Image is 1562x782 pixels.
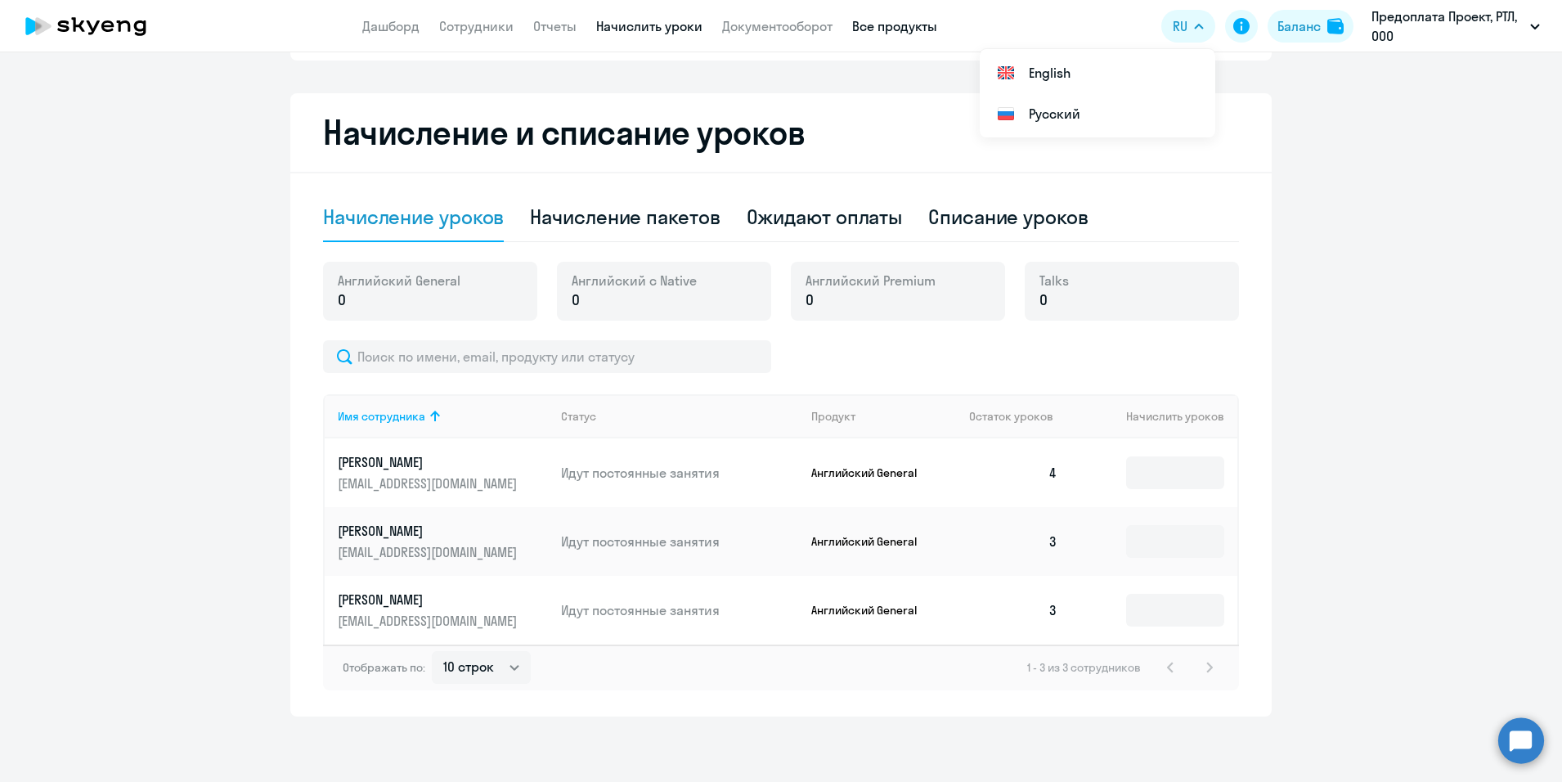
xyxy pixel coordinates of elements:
[811,409,855,424] div: Продукт
[439,18,514,34] a: Сотрудники
[338,612,521,630] p: [EMAIL_ADDRESS][DOMAIN_NAME]
[969,409,1071,424] div: Остаток уроков
[338,409,425,424] div: Имя сотрудника
[323,204,504,230] div: Начисление уроков
[530,204,720,230] div: Начисление пакетов
[980,49,1215,137] ul: RU
[572,272,697,290] span: Английский с Native
[811,534,934,549] p: Английский General
[1363,7,1548,46] button: Предоплата Проект, РТЛ, ООО
[596,18,702,34] a: Начислить уроки
[323,340,771,373] input: Поиск по имени, email, продукту или статусу
[533,18,577,34] a: Отчеты
[956,507,1071,576] td: 3
[343,660,425,675] span: Отображать по:
[811,465,934,480] p: Английский General
[1039,290,1048,311] span: 0
[852,18,937,34] a: Все продукты
[996,104,1016,124] img: Русский
[561,409,596,424] div: Статус
[811,409,957,424] div: Продукт
[338,522,548,561] a: [PERSON_NAME][EMAIL_ADDRESS][DOMAIN_NAME]
[338,290,346,311] span: 0
[572,290,580,311] span: 0
[338,272,460,290] span: Английский General
[338,453,521,471] p: [PERSON_NAME]
[561,464,798,482] p: Идут постоянные занятия
[1371,7,1524,46] p: Предоплата Проект, РТЛ, ООО
[1173,16,1187,36] span: RU
[362,18,420,34] a: Дашборд
[928,204,1088,230] div: Списание уроков
[338,543,521,561] p: [EMAIL_ADDRESS][DOMAIN_NAME]
[956,576,1071,645] td: 3
[996,63,1016,83] img: English
[956,438,1071,507] td: 4
[561,409,798,424] div: Статус
[1268,10,1353,43] button: Балансbalance
[338,474,521,492] p: [EMAIL_ADDRESS][DOMAIN_NAME]
[338,409,548,424] div: Имя сотрудника
[338,591,548,630] a: [PERSON_NAME][EMAIL_ADDRESS][DOMAIN_NAME]
[1161,10,1215,43] button: RU
[1071,394,1237,438] th: Начислить уроков
[323,113,1239,152] h2: Начисление и списание уроков
[1027,660,1141,675] span: 1 - 3 из 3 сотрудников
[338,591,521,609] p: [PERSON_NAME]
[338,522,521,540] p: [PERSON_NAME]
[806,290,814,311] span: 0
[338,453,548,492] a: [PERSON_NAME][EMAIL_ADDRESS][DOMAIN_NAME]
[811,603,934,618] p: Английский General
[1039,272,1069,290] span: Talks
[722,18,833,34] a: Документооборот
[561,601,798,619] p: Идут постоянные занятия
[969,409,1053,424] span: Остаток уроков
[806,272,936,290] span: Английский Premium
[1277,16,1321,36] div: Баланс
[561,533,798,551] p: Идут постоянные занятия
[1327,18,1344,34] img: balance
[747,204,903,230] div: Ожидают оплаты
